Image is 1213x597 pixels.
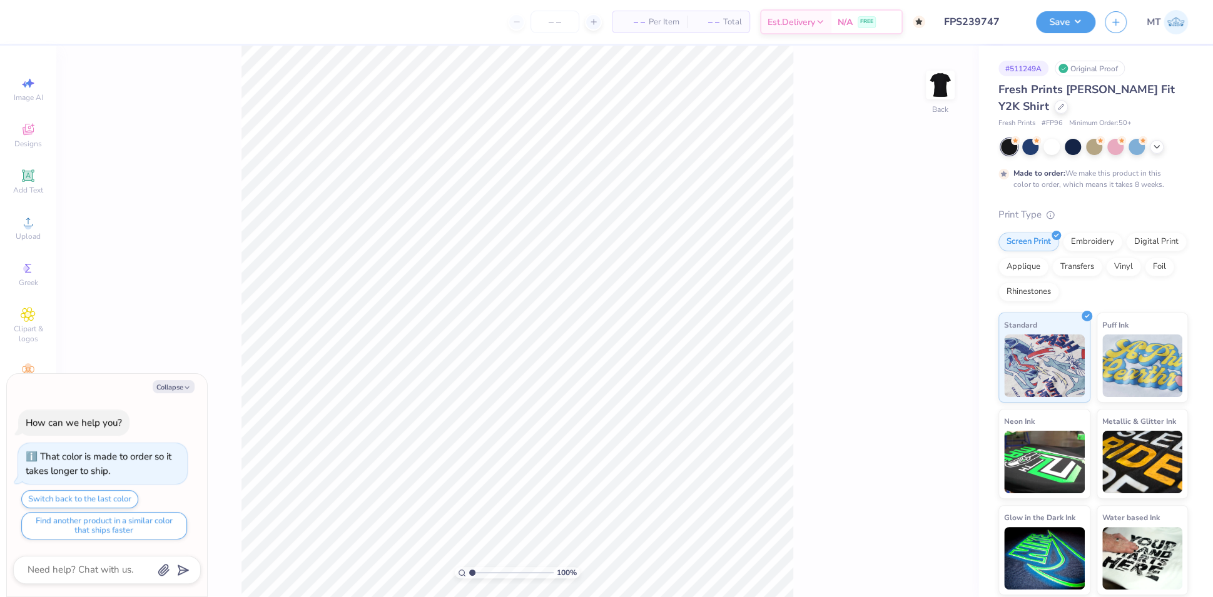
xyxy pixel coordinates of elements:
[1042,118,1063,129] span: # FP96
[838,16,853,29] span: N/A
[723,16,742,29] span: Total
[1106,258,1141,276] div: Vinyl
[1036,11,1095,33] button: Save
[1147,10,1188,34] a: MT
[1147,15,1160,29] span: MT
[620,16,645,29] span: – –
[998,258,1048,276] div: Applique
[1004,511,1075,524] span: Glow in the Dark Ink
[649,16,679,29] span: Per Item
[694,16,719,29] span: – –
[1102,431,1183,493] img: Metallic & Glitter Ink
[13,185,43,195] span: Add Text
[153,380,195,393] button: Collapse
[1102,318,1129,331] span: Puff Ink
[928,73,953,98] img: Back
[1004,318,1037,331] span: Standard
[1102,414,1176,428] span: Metallic & Glitter Ink
[26,450,171,477] div: That color is made to order so it takes longer to ship.
[998,61,1048,76] div: # 511249A
[860,18,873,26] span: FREE
[1126,233,1187,251] div: Digital Print
[1004,414,1035,428] span: Neon Ink
[1102,527,1183,589] img: Water based Ink
[998,118,1035,129] span: Fresh Prints
[1102,511,1160,524] span: Water based Ink
[1145,258,1174,276] div: Foil
[557,567,577,578] span: 100 %
[14,139,42,149] span: Designs
[1102,334,1183,397] img: Puff Ink
[1013,168,1167,190] div: We make this product in this color to order, which means it takes 8 weeks.
[1063,233,1122,251] div: Embroidery
[26,416,122,429] div: How can we help you?
[19,278,38,288] span: Greek
[998,208,1188,222] div: Print Type
[768,16,815,29] span: Est. Delivery
[998,283,1059,301] div: Rhinestones
[998,82,1175,114] span: Fresh Prints [PERSON_NAME] Fit Y2K Shirt
[998,233,1059,251] div: Screen Print
[14,93,43,103] span: Image AI
[6,324,50,344] span: Clipart & logos
[1052,258,1102,276] div: Transfers
[1164,10,1188,34] img: Michelle Tapire
[1013,168,1065,178] strong: Made to order:
[530,11,579,33] input: – –
[935,9,1027,34] input: Untitled Design
[16,231,41,241] span: Upload
[932,104,948,115] div: Back
[1004,527,1085,589] img: Glow in the Dark Ink
[21,512,187,539] button: Find another product in a similar color that ships faster
[1055,61,1125,76] div: Original Proof
[1004,334,1085,397] img: Standard
[1069,118,1132,129] span: Minimum Order: 50 +
[21,490,138,508] button: Switch back to the last color
[1004,431,1085,493] img: Neon Ink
